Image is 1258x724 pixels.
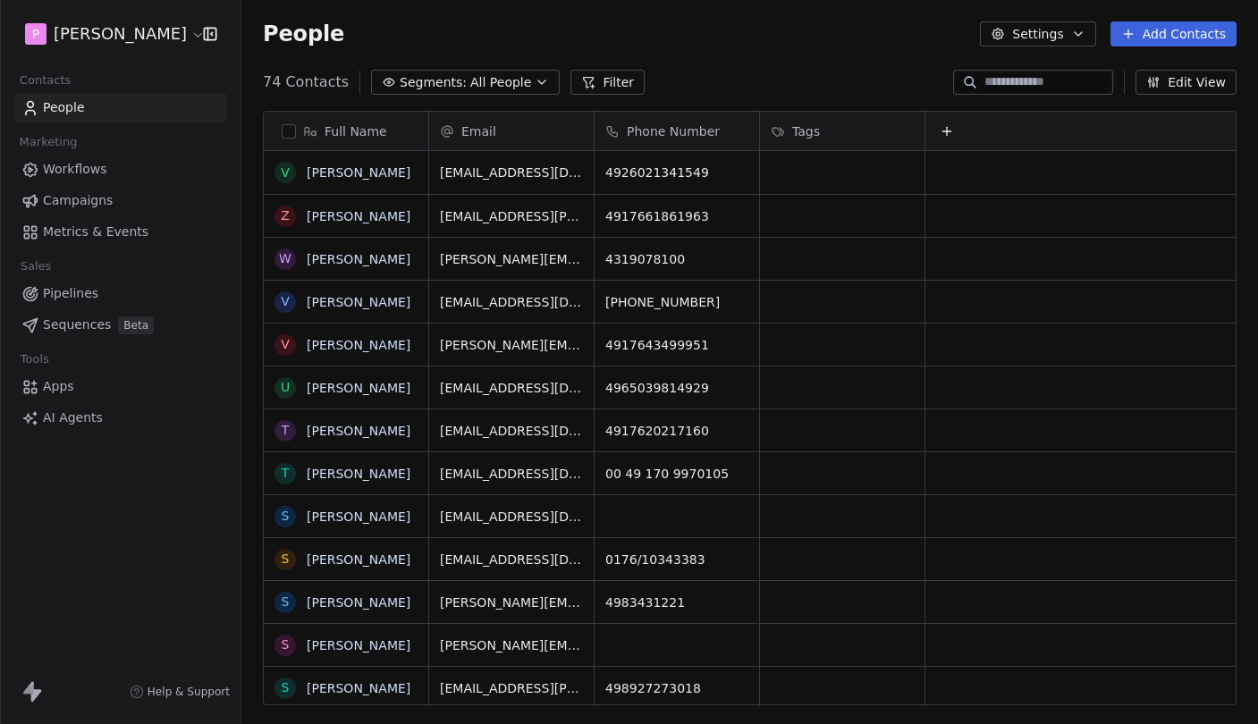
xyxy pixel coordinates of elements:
span: 74 Contacts [263,72,349,93]
div: grid [264,151,429,706]
a: [PERSON_NAME] [307,681,410,695]
button: Edit View [1136,70,1237,95]
span: Pipelines [43,284,98,303]
div: V [281,164,290,182]
span: Workflows [43,160,107,179]
a: Metrics & Events [14,217,226,247]
div: S [282,550,290,568]
a: SequencesBeta [14,310,226,340]
span: Contacts [12,67,79,94]
span: [EMAIL_ADDRESS][DOMAIN_NAME] [440,164,583,181]
span: Metrics & Events [43,223,148,241]
span: People [43,98,85,117]
span: [EMAIL_ADDRESS][DOMAIN_NAME] [440,551,583,568]
span: 00 49 170 9970105 [605,465,748,483]
a: [PERSON_NAME] [307,509,410,524]
a: [PERSON_NAME] [307,638,410,652]
span: Beta [118,316,154,334]
span: [EMAIL_ADDRESS][DOMAIN_NAME] [440,422,583,440]
span: 0176/10343383 [605,551,748,568]
span: 498927273018 [605,679,748,697]
span: AI Agents [43,408,103,427]
span: [PERSON_NAME][EMAIL_ADDRESS][DOMAIN_NAME] [440,336,583,354]
button: P[PERSON_NAME] [21,19,190,49]
div: V [281,335,290,354]
span: [PHONE_NUMBER] [605,293,748,311]
span: [EMAIL_ADDRESS][DOMAIN_NAME] [440,293,583,311]
span: Campaigns [43,191,113,210]
span: 4917643499951 [605,336,748,354]
button: Add Contacts [1110,21,1237,46]
div: S [282,593,290,611]
span: [EMAIL_ADDRESS][DOMAIN_NAME] [440,465,583,483]
span: 4917620217160 [605,422,748,440]
a: [PERSON_NAME] [307,165,410,180]
span: [EMAIL_ADDRESS][DOMAIN_NAME] [440,508,583,526]
span: Sales [13,253,59,280]
a: [PERSON_NAME] [307,424,410,438]
a: [PERSON_NAME] [307,338,410,352]
span: P [32,25,39,43]
span: Apps [43,377,74,396]
a: People [14,93,226,122]
span: [PERSON_NAME] [54,22,187,46]
span: [EMAIL_ADDRESS][PERSON_NAME][DOMAIN_NAME] [440,207,583,225]
div: Phone Number [595,112,759,150]
a: Apps [14,372,226,401]
div: Tags [760,112,925,150]
div: T [282,464,290,483]
a: Campaigns [14,186,226,215]
span: Sequences [43,316,111,334]
div: W [279,249,291,268]
span: Marketing [12,129,85,156]
a: [PERSON_NAME] [307,552,410,567]
div: grid [429,151,1237,706]
button: Settings [980,21,1095,46]
a: [PERSON_NAME] [307,381,410,395]
span: [PERSON_NAME][EMAIL_ADDRESS][DOMAIN_NAME] [440,594,583,611]
span: [EMAIL_ADDRESS][DOMAIN_NAME][PERSON_NAME] [440,379,583,397]
span: Tools [13,346,56,373]
a: [PERSON_NAME] [307,295,410,309]
div: S [282,507,290,526]
div: S [282,636,290,654]
div: Full Name [264,112,428,150]
div: V [281,292,290,311]
span: Full Name [325,122,387,140]
div: U [281,378,290,397]
a: [PERSON_NAME] [307,595,410,610]
span: 4917661861963 [605,207,748,225]
span: Email [461,122,496,140]
div: S [282,678,290,697]
span: 4319078100 [605,250,748,268]
span: All People [470,73,531,92]
span: Help & Support [148,685,230,699]
a: [PERSON_NAME] [307,209,410,223]
a: AI Agents [14,403,226,433]
button: Filter [570,70,645,95]
span: [PERSON_NAME][EMAIL_ADDRESS][DOMAIN_NAME] [440,636,583,654]
span: Segments: [400,73,467,92]
a: Workflows [14,155,226,184]
span: [EMAIL_ADDRESS][PERSON_NAME][DOMAIN_NAME] [440,679,583,697]
span: Tags [792,122,820,140]
span: Phone Number [627,122,720,140]
div: Z [281,206,290,225]
span: [PERSON_NAME][EMAIL_ADDRESS][DOMAIN_NAME] [440,250,583,268]
a: [PERSON_NAME] [307,252,410,266]
a: Pipelines [14,279,226,308]
span: 4983431221 [605,594,748,611]
div: Email [429,112,594,150]
a: [PERSON_NAME] [307,467,410,481]
span: People [263,21,344,47]
span: 4965039814929 [605,379,748,397]
div: T [282,421,290,440]
a: Help & Support [130,685,230,699]
span: 4926021341549 [605,164,748,181]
